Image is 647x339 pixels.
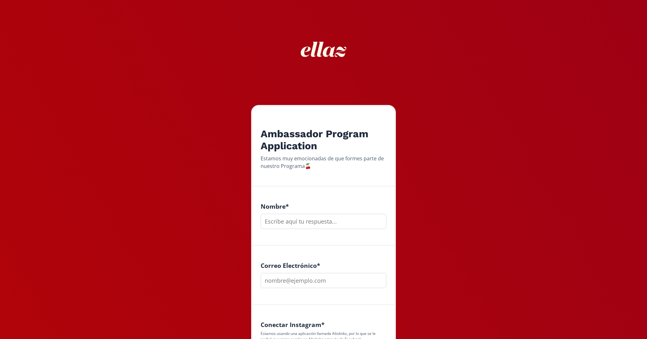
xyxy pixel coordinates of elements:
div: Estamos muy emocionadas de que formes parte de nuestro Programa🍒 [261,155,386,170]
input: Escribe aquí tu respuesta... [261,214,386,229]
input: nombre@ejemplo.com [261,273,386,288]
h2: Ambassador Program Application [261,128,386,152]
img: nKmKAABZpYV7 [295,21,352,78]
h4: Nombre * [261,203,386,210]
h4: Correo Electrónico * [261,262,386,269]
h4: Conectar Instagram * [261,321,386,328]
